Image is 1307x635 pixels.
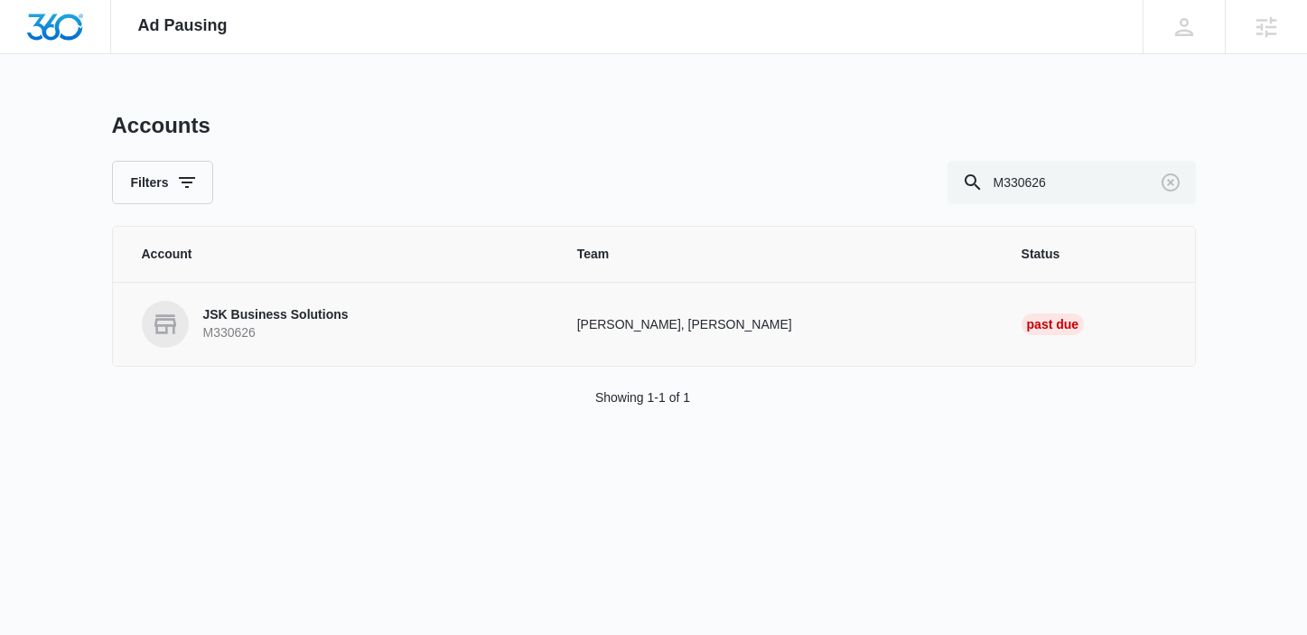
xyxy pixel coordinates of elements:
[49,105,63,119] img: tab_domain_overview_orange.svg
[51,29,89,43] div: v 4.0.24
[47,47,199,61] div: Domain: [DOMAIN_NAME]
[948,161,1196,204] input: Search By Account Number
[180,105,194,119] img: tab_keywords_by_traffic_grey.svg
[69,107,162,118] div: Domain Overview
[1022,245,1166,264] span: Status
[29,29,43,43] img: logo_orange.svg
[203,324,349,342] p: M330626
[200,107,304,118] div: Keywords by Traffic
[142,301,534,348] a: JSK Business SolutionsM330626
[595,388,690,407] p: Showing 1-1 of 1
[1156,168,1185,197] button: Clear
[577,315,978,334] p: [PERSON_NAME], [PERSON_NAME]
[112,112,210,139] h1: Accounts
[1022,313,1085,335] div: Past Due
[142,245,534,264] span: Account
[138,16,228,35] span: Ad Pausing
[29,47,43,61] img: website_grey.svg
[112,161,213,204] button: Filters
[203,306,349,324] p: JSK Business Solutions
[577,245,978,264] span: Team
